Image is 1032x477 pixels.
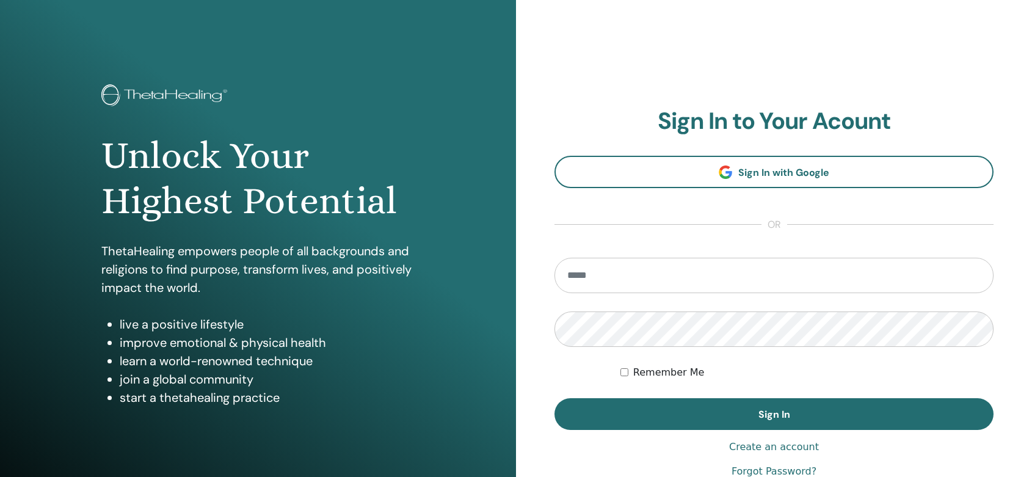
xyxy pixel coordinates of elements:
[120,333,415,352] li: improve emotional & physical health
[620,365,994,380] div: Keep me authenticated indefinitely or until I manually logout
[738,166,829,179] span: Sign In with Google
[120,352,415,370] li: learn a world-renowned technique
[101,242,415,297] p: ThetaHealing empowers people of all backgrounds and religions to find purpose, transform lives, a...
[761,217,787,232] span: or
[120,388,415,407] li: start a thetahealing practice
[554,156,994,188] a: Sign In with Google
[120,315,415,333] li: live a positive lifestyle
[101,133,415,224] h1: Unlock Your Highest Potential
[120,370,415,388] li: join a global community
[554,398,994,430] button: Sign In
[633,365,705,380] label: Remember Me
[758,408,790,421] span: Sign In
[729,440,819,454] a: Create an account
[554,107,994,136] h2: Sign In to Your Acount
